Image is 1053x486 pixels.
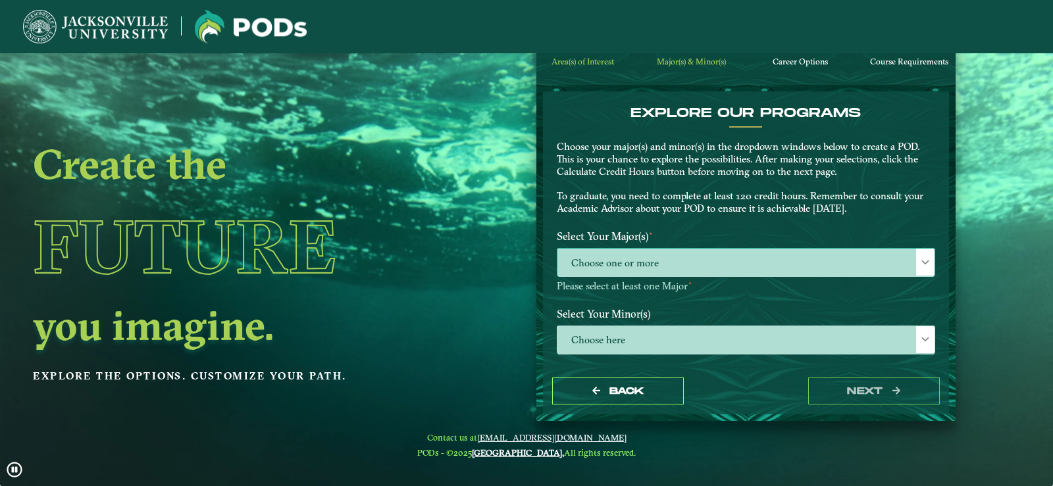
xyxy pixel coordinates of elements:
[648,228,654,238] sup: ⋆
[23,10,168,43] img: Jacksonville University logo
[472,447,564,458] a: [GEOGRAPHIC_DATA].
[657,57,726,66] span: Major(s) & Minor(s)
[557,141,935,215] p: Choose your major(s) and minor(s) in the dropdown windows below to create a POD. This is your cha...
[688,278,692,287] sup: ⋆
[33,366,441,386] p: Explore the options. Customize your path.
[33,306,441,343] h2: you imagine.
[33,187,441,306] h1: Future
[773,57,828,66] span: Career Options
[552,57,614,66] span: Area(s) of Interest
[547,301,945,326] label: Select Your Minor(s)
[477,432,627,443] a: [EMAIL_ADDRESS][DOMAIN_NAME]
[552,377,684,404] button: Back
[808,377,940,404] button: next
[195,10,307,43] img: Jacksonville University logo
[870,57,948,66] span: Course Requirements
[557,105,935,121] h4: EXPLORE OUR PROGRAMS
[557,249,935,277] span: Choose one or more
[417,447,636,458] span: PODs - ©2025 All rights reserved.
[547,224,945,249] label: Select Your Major(s)
[557,280,935,293] p: Please select at least one Major
[417,432,636,443] span: Contact us at
[557,326,935,354] span: Choose here
[33,145,441,182] h2: Create the
[609,385,644,397] span: Back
